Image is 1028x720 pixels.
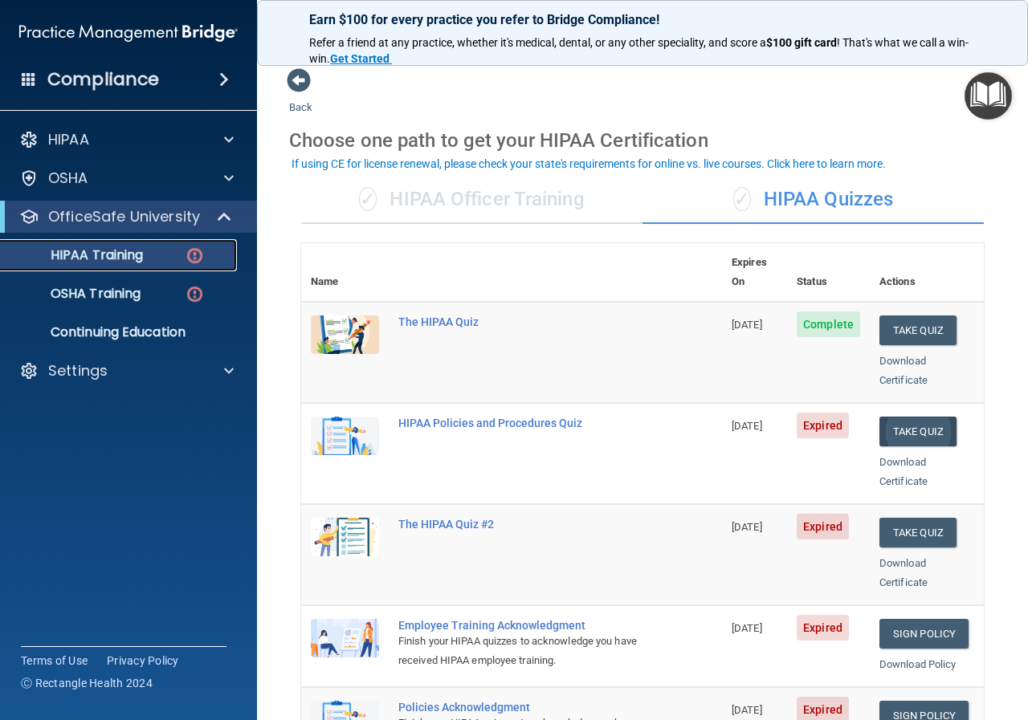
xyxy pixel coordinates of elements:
span: Expired [797,615,849,641]
a: Get Started [330,52,392,65]
p: HIPAA [48,130,89,149]
img: PMB logo [19,17,238,49]
p: HIPAA Training [10,247,143,263]
th: Status [787,243,870,302]
th: Expires On [722,243,787,302]
button: Take Quiz [879,315,957,345]
p: OSHA [48,169,88,188]
span: Expired [797,514,849,539]
strong: Get Started [330,52,390,65]
img: danger-circle.6113f641.png [185,284,205,304]
div: The HIPAA Quiz [398,315,642,328]
span: Ⓒ Rectangle Health 2024 [21,675,153,691]
p: OSHA Training [10,286,141,302]
span: [DATE] [732,420,762,432]
div: If using CE for license renewal, please check your state's requirements for online vs. live cours... [292,158,886,169]
a: Sign Policy [879,619,969,649]
button: If using CE for license renewal, please check your state's requirements for online vs. live cours... [289,156,888,172]
div: HIPAA Quizzes [642,176,984,224]
div: HIPAA Policies and Procedures Quiz [398,417,642,429]
div: Employee Training Acknowledgment [398,619,642,632]
span: ! That's what we call a win-win. [309,36,969,65]
button: Take Quiz [879,518,957,547]
span: Expired [797,413,849,438]
img: danger-circle.6113f641.png [185,246,205,266]
p: Continuing Education [10,324,230,340]
a: OSHA [19,169,234,188]
span: [DATE] [732,704,762,716]
th: Actions [870,243,984,302]
a: Download Certificate [879,355,928,386]
a: Download Policy [879,658,957,670]
p: Settings [48,361,108,380]
span: Refer a friend at any practice, whether it's medical, dental, or any other speciality, and score a [309,36,766,49]
a: Download Certificate [879,557,928,588]
p: Earn $100 for every practice you refer to Bridge Compliance! [309,12,976,27]
a: Terms of Use [21,653,88,669]
div: HIPAA Officer Training [301,176,642,224]
p: OfficeSafe University [48,207,200,226]
div: Finish your HIPAA quizzes to acknowledge you have received HIPAA employee training. [398,632,642,670]
h4: Compliance [47,68,159,91]
a: HIPAA [19,130,234,149]
span: Complete [797,311,860,337]
a: Settings [19,361,234,380]
div: Policies Acknowledgment [398,701,642,714]
a: Privacy Policy [107,653,179,669]
button: Open Resource Center [965,72,1012,120]
span: ✓ [733,187,751,211]
a: Back [289,82,312,113]
span: [DATE] [732,319,762,331]
div: The HIPAA Quiz #2 [398,518,642,531]
a: OfficeSafe University [19,207,233,226]
span: [DATE] [732,521,762,533]
a: Download Certificate [879,456,928,487]
th: Name [301,243,389,302]
strong: $100 gift card [766,36,837,49]
button: Take Quiz [879,417,957,446]
div: Choose one path to get your HIPAA Certification [289,117,996,164]
span: [DATE] [732,622,762,634]
span: ✓ [359,187,377,211]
